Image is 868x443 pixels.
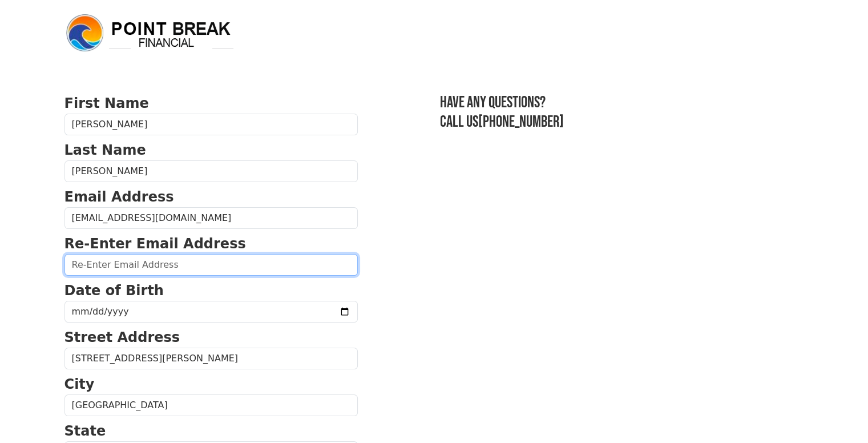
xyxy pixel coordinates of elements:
strong: Email Address [64,189,174,205]
strong: Street Address [64,329,180,345]
img: logo.png [64,13,236,54]
input: First Name [64,114,358,135]
input: Re-Enter Email Address [64,254,358,276]
strong: Date of Birth [64,283,164,299]
strong: Last Name [64,142,146,158]
strong: State [64,423,106,439]
input: Email Address [64,207,358,229]
strong: First Name [64,95,149,111]
input: Last Name [64,160,358,182]
input: Street Address [64,348,358,369]
strong: Re-Enter Email Address [64,236,246,252]
a: [PHONE_NUMBER] [478,112,564,131]
strong: City [64,376,95,392]
h3: Call us [440,112,804,132]
input: City [64,394,358,416]
h3: Have any questions? [440,93,804,112]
